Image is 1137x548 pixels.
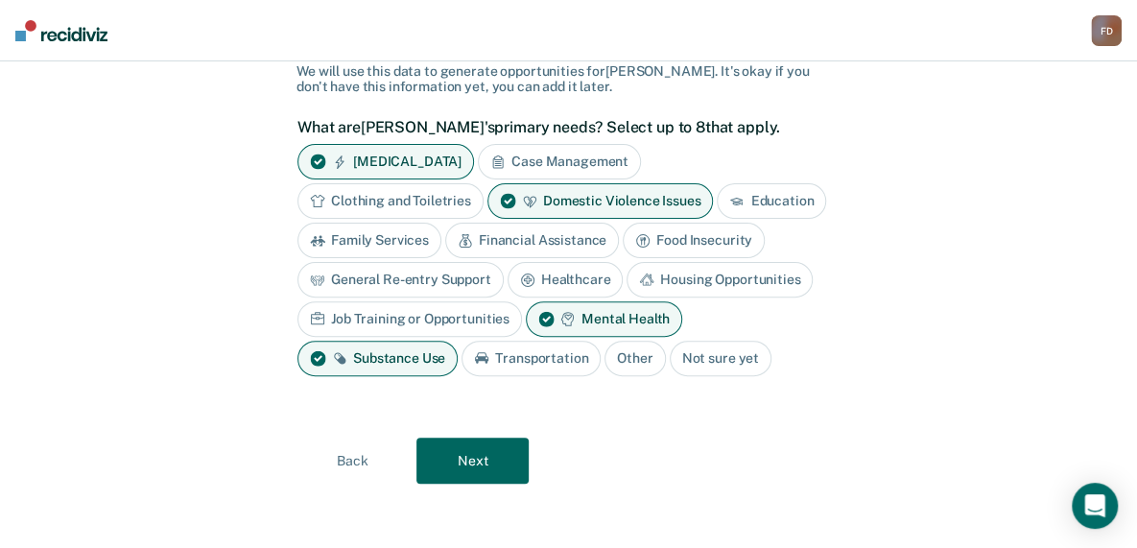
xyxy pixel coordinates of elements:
[297,183,484,219] div: Clothing and Toiletries
[717,183,826,219] div: Education
[416,438,529,484] button: Next
[296,438,409,484] button: Back
[478,144,641,179] div: Case Management
[297,262,504,298] div: General Re-entry Support
[296,63,841,96] div: We will use this data to generate opportunities for [PERSON_NAME] . It's okay if you don't have t...
[297,341,458,376] div: Substance Use
[297,301,522,337] div: Job Training or Opportunities
[670,341,771,376] div: Not sure yet
[297,144,474,179] div: [MEDICAL_DATA]
[462,341,601,376] div: Transportation
[445,223,619,258] div: Financial Assistance
[297,223,441,258] div: Family Services
[526,301,682,337] div: Mental Health
[623,223,765,258] div: Food Insecurity
[487,183,714,219] div: Domestic Violence Issues
[627,262,813,298] div: Housing Opportunities
[15,20,107,41] img: Recidiviz
[604,341,665,376] div: Other
[1091,15,1122,46] div: F D
[1091,15,1122,46] button: FD
[297,118,830,136] label: What are [PERSON_NAME]'s primary needs? Select up to 8 that apply.
[1072,483,1118,529] div: Open Intercom Messenger
[508,262,624,298] div: Healthcare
